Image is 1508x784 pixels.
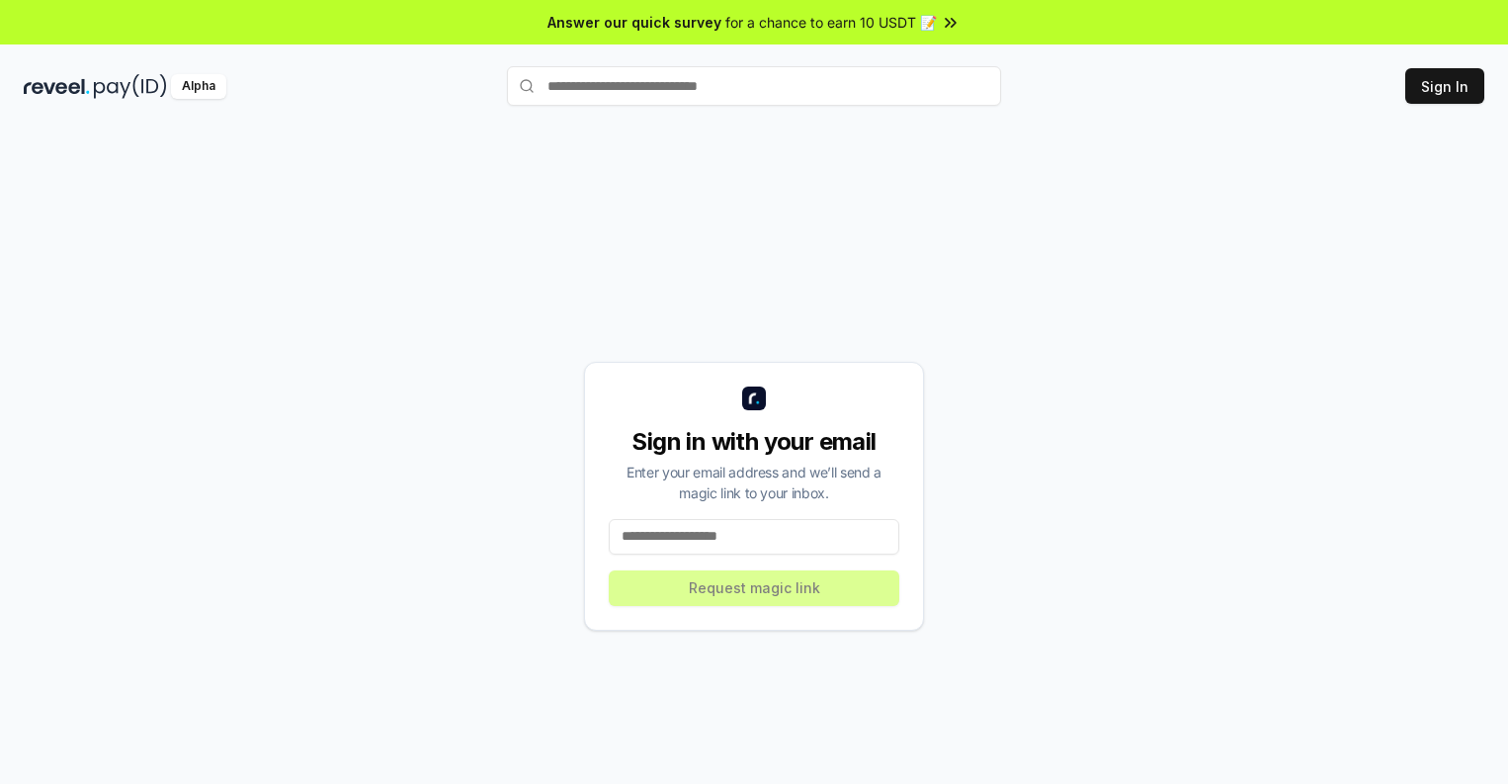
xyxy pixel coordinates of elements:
[725,12,937,33] span: for a chance to earn 10 USDT 📝
[609,426,899,458] div: Sign in with your email
[171,74,226,99] div: Alpha
[1405,68,1484,104] button: Sign In
[742,387,766,410] img: logo_small
[609,462,899,503] div: Enter your email address and we’ll send a magic link to your inbox.
[24,74,90,99] img: reveel_dark
[94,74,167,99] img: pay_id
[547,12,721,33] span: Answer our quick survey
